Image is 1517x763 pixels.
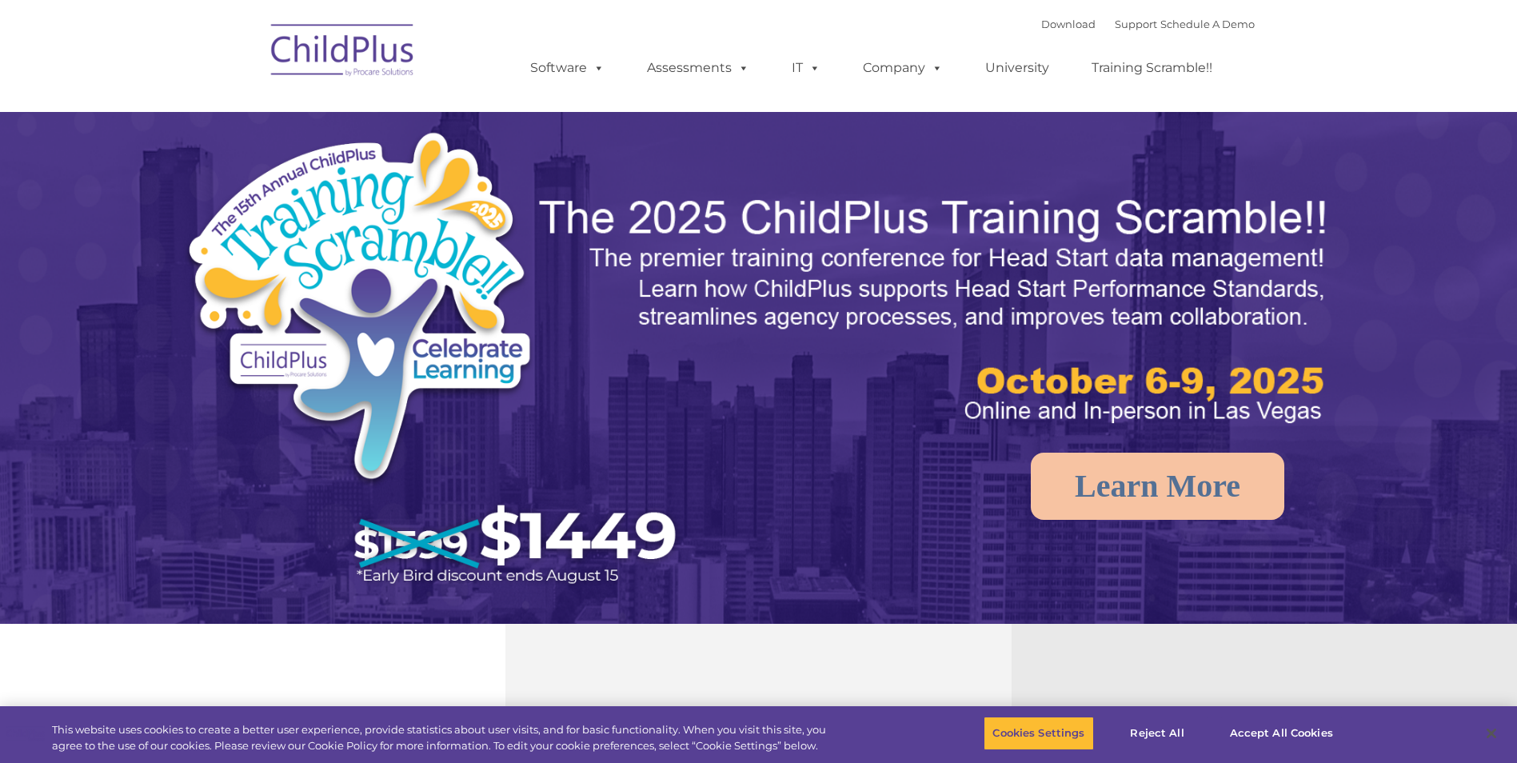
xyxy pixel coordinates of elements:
button: Reject All [1108,717,1208,750]
a: Learn More [1031,453,1284,520]
span: Phone number [222,171,290,183]
a: Download [1041,18,1096,30]
button: Close [1474,716,1509,751]
a: Assessments [631,52,765,84]
button: Accept All Cookies [1221,717,1342,750]
div: This website uses cookies to create a better user experience, provide statistics about user visit... [52,722,834,753]
a: IT [776,52,836,84]
a: Training Scramble!! [1076,52,1228,84]
a: Schedule A Demo [1160,18,1255,30]
a: Company [847,52,959,84]
a: Support [1115,18,1157,30]
span: Last name [222,106,271,118]
button: Cookies Settings [984,717,1093,750]
a: Software [514,52,621,84]
img: ChildPlus by Procare Solutions [263,13,423,93]
font: | [1041,18,1255,30]
a: University [969,52,1065,84]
